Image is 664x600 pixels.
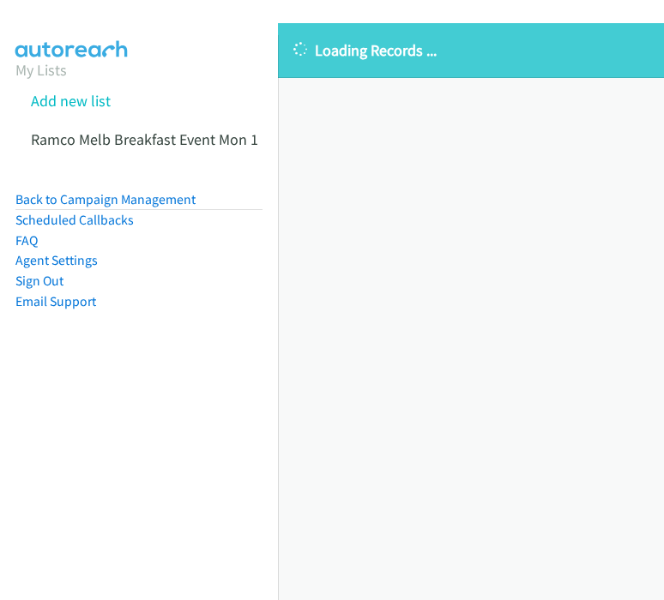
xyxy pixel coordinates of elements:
[15,60,67,80] a: My Lists
[31,129,258,149] a: Ramco Melb Breakfast Event Mon 1
[15,252,98,268] a: Agent Settings
[15,293,96,309] a: Email Support
[31,91,111,111] a: Add new list
[15,212,134,228] a: Scheduled Callbacks
[15,232,38,249] a: FAQ
[293,39,649,62] p: Loading Records ...
[15,191,196,207] a: Back to Campaign Management
[15,273,63,289] a: Sign Out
